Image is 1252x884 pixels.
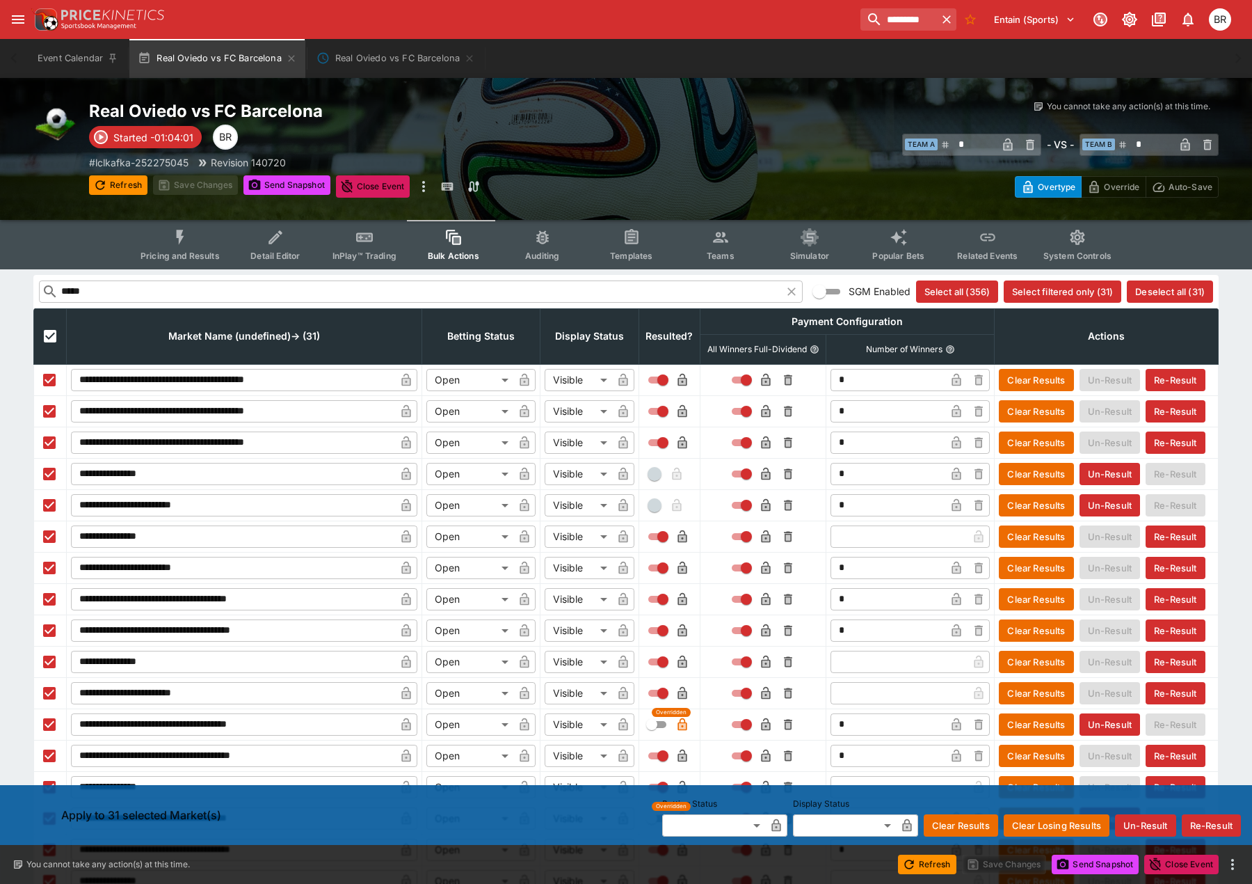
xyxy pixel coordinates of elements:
p: You cannot take any action(s) at this time. [26,858,190,871]
button: Number of Winners [945,345,955,354]
button: Refresh [898,855,956,874]
th: Market Name (undefined) -> (31) [66,308,422,364]
button: Notifications [1175,7,1201,32]
p: Override [1104,180,1139,194]
button: Close Event [336,175,410,198]
h2: Copy To Clipboard [89,100,654,122]
button: Clear Results [999,463,1073,485]
div: Open [426,588,514,610]
span: Overridden [656,802,687,811]
button: Re-Result [1146,557,1205,579]
div: Visible [545,557,611,579]
span: Overridden [656,708,687,717]
button: Clear Results [999,651,1073,673]
button: more [415,175,432,198]
button: Clear Results [999,369,1073,391]
button: Override [1081,176,1146,198]
div: Event type filters [129,220,1123,269]
button: Clear Results [999,619,1073,642]
img: Sportsbook Management [61,23,136,29]
h6: - VS - [1047,137,1074,152]
button: more [1224,856,1241,873]
button: All Winners Full-Dividend [810,345,819,354]
button: Un-Result [1080,713,1140,736]
div: Open [426,557,514,579]
div: Open [426,776,514,798]
span: Related Events [957,251,1018,261]
button: Clear Results [999,588,1073,610]
button: Clear Results [999,526,1073,548]
button: Select all (356) [916,281,999,303]
div: Open [426,713,514,736]
div: Visible [545,494,611,516]
div: Open [426,463,514,485]
button: Clear Results [999,557,1073,579]
button: open drawer [6,7,31,32]
p: Number of Winners [866,343,942,355]
p: Started -01:04:01 [113,130,193,145]
button: Send Snapshot [243,175,330,195]
div: Open [426,369,514,391]
div: Open [426,494,514,516]
div: Visible [545,432,611,454]
div: Open [426,432,514,454]
button: No Bookmarks [959,8,981,31]
button: Re-Result [1182,814,1241,837]
button: Ben Raymond [1205,4,1235,35]
div: Visible [545,651,611,673]
button: Un-Result [1115,814,1175,837]
p: Overtype [1038,180,1075,194]
span: Select (1 - 31 of 31) [39,325,61,347]
th: Display Status [540,308,639,364]
span: Bulk Actions [428,251,479,261]
button: Re-Result [1146,432,1205,454]
span: Auditing [525,251,559,261]
button: Clear Results [999,432,1073,454]
div: Visible [545,745,611,767]
div: Visible [545,588,611,610]
span: Team A [905,139,938,150]
button: Close Event [1144,855,1219,874]
span: InPlay™ Trading [332,251,396,261]
button: Re-Result [1146,682,1205,704]
img: soccer.png [33,100,78,145]
button: Clear Results [999,745,1073,767]
div: Visible [545,682,611,704]
button: Real Oviedo vs FC Barcelona [308,39,484,78]
div: Open [426,682,514,704]
button: Auto-Save [1146,176,1219,198]
div: Visible [545,619,611,642]
p: Auto-Save [1169,180,1212,194]
div: Start From [1015,176,1219,198]
span: Simulator [790,251,829,261]
button: Documentation [1146,7,1171,32]
button: Select Tenant [986,8,1084,31]
div: Ben Raymond [213,125,238,150]
p: Revision 140720 [211,155,286,170]
button: Re-Result [1146,776,1205,798]
button: Clear Results [999,713,1073,736]
span: SGM Enabled [849,284,910,299]
button: Deselect all (31) [1127,281,1213,303]
th: Betting Status [422,308,540,364]
div: Visible [545,463,611,485]
img: PriceKinetics [61,10,164,20]
div: Visible [545,526,611,548]
span: Team B [1082,139,1115,150]
p: Copy To Clipboard [89,155,188,170]
h6: Apply to 31 selected Market(s) [61,807,221,823]
p: Betting Status [662,798,717,810]
p: Display Status [793,798,849,810]
button: Re-Result [1146,745,1205,767]
div: Visible [545,713,611,736]
button: Real Oviedo vs FC Barcelona [129,39,305,78]
div: Visible [545,369,611,391]
img: PriceKinetics Logo [31,6,58,33]
div: Visible [545,776,611,798]
button: Refresh [89,175,147,195]
button: Event Calendar [29,39,127,78]
button: Clear Results [999,494,1073,516]
button: Clear Results [999,400,1073,423]
div: Open [426,619,514,642]
button: Clear Results [924,814,998,837]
